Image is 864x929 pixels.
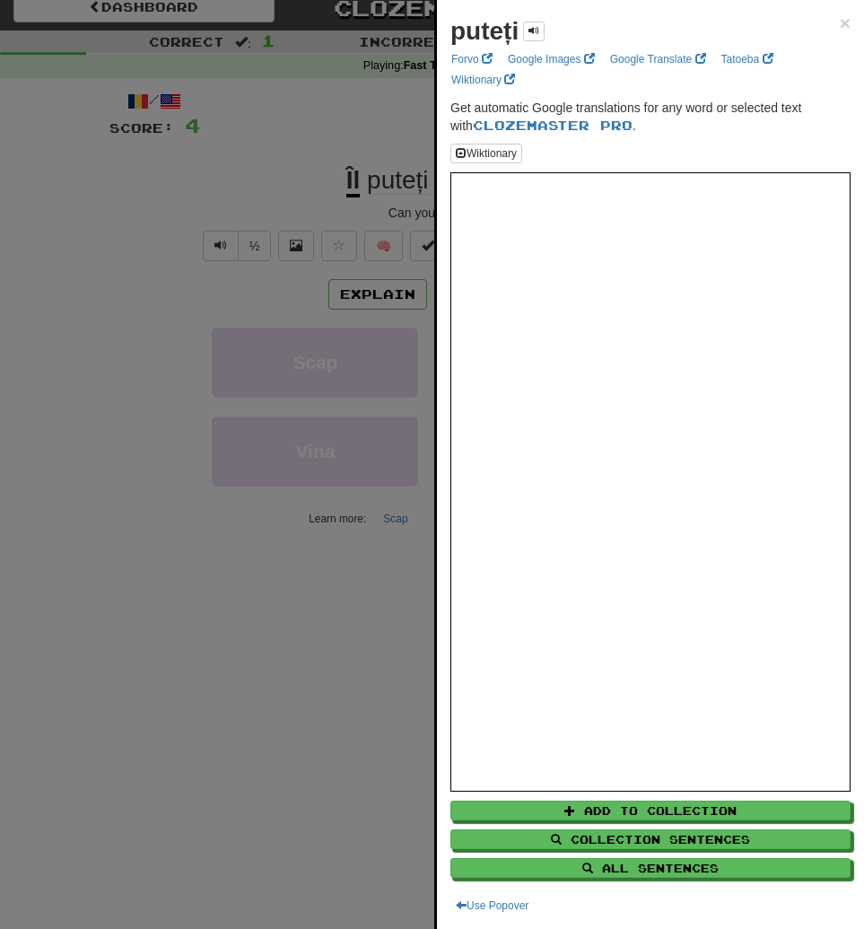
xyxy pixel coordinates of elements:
[840,13,851,33] span: ×
[605,49,711,69] a: Google Translate
[840,13,851,32] button: Close
[450,99,851,135] p: Get automatic Google translations for any word or selected text with .
[450,896,534,916] button: Use Popover
[446,49,498,69] a: Forvo
[450,144,522,163] button: Wiktionary
[450,801,851,820] button: Add to Collection
[446,70,520,90] a: Wiktionary
[450,858,851,878] button: All Sentences
[473,118,633,133] a: Clozemaster Pro
[450,17,519,45] strong: puteți
[502,49,600,69] a: Google Images
[450,829,851,849] button: Collection Sentences
[716,49,779,69] a: Tatoeba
